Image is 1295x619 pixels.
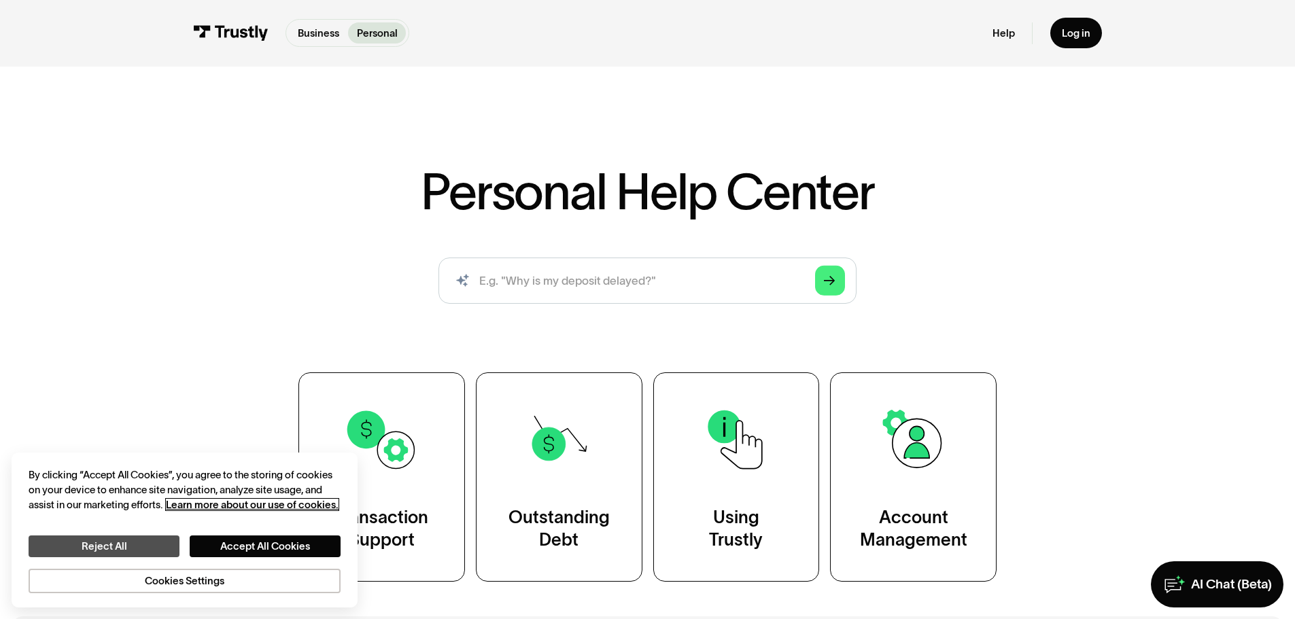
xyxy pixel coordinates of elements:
a: Log in [1050,18,1102,48]
a: Help [992,26,1015,39]
a: AI Chat (Beta) [1151,561,1283,607]
p: Personal [357,26,398,41]
a: TransactionSupport [298,372,465,581]
div: Using Trustly [709,506,763,552]
a: Business [289,22,347,43]
a: UsingTrustly [653,372,820,581]
a: Personal [348,22,406,43]
button: Reject All [29,535,179,557]
input: search [438,258,857,304]
button: Cookies Settings [29,569,340,593]
div: Outstanding Debt [508,506,610,552]
div: Log in [1062,26,1090,39]
a: AccountManagement [830,372,997,581]
div: By clicking “Accept All Cookies”, you agree to the storing of cookies on your device to enhance s... [29,467,340,513]
div: Account Management [860,506,967,552]
div: Cookie banner [12,453,358,607]
img: Trustly Logo [193,25,268,41]
a: OutstandingDebt [476,372,642,581]
div: Privacy [29,467,340,593]
div: AI Chat (Beta) [1191,576,1272,593]
h1: Personal Help Center [421,166,874,217]
p: Business [298,26,339,41]
div: Transaction Support [335,506,428,552]
form: Search [438,258,857,304]
button: Accept All Cookies [190,535,341,557]
a: More information about your privacy, opens in a new tab [166,499,339,510]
